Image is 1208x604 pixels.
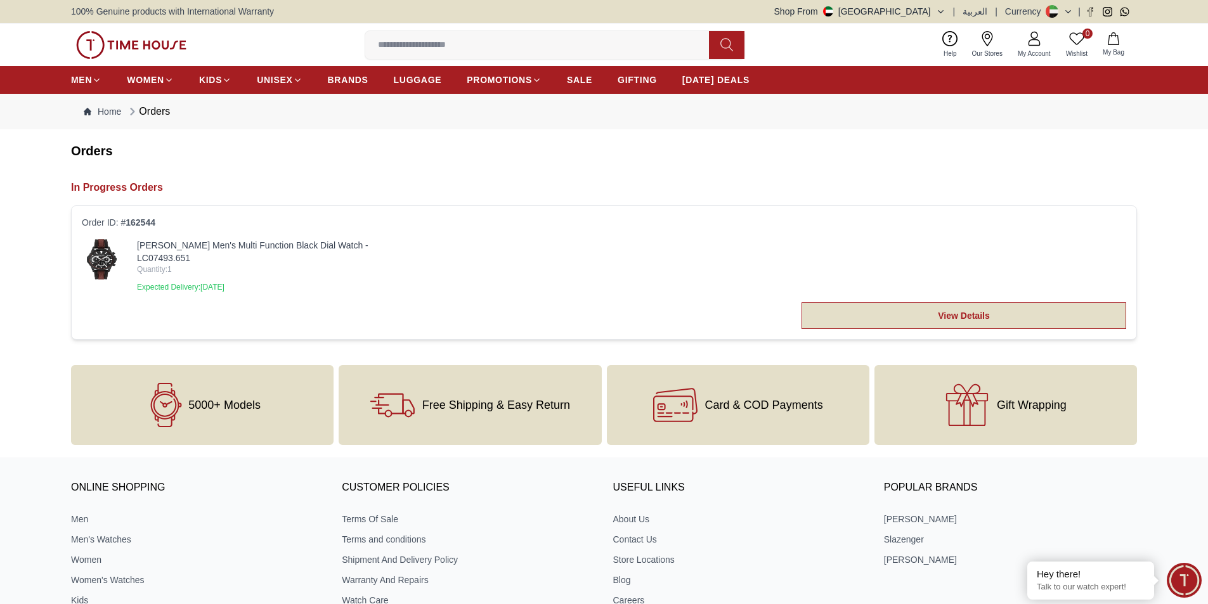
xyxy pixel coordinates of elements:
[802,302,1126,329] a: View Details
[1037,582,1145,593] p: Talk to our watch expert!
[342,513,595,525] a: Terms Of Sale
[71,94,1137,129] nav: Breadcrumb
[1037,568,1145,581] div: Hey there!
[82,216,155,229] span: Order ID: #
[71,513,324,525] a: Men
[884,533,1137,546] a: Slazenger
[126,217,155,228] span: 162544
[127,68,174,91] a: WOMEN
[967,49,1008,58] span: Our Stores
[1167,563,1202,598] div: Chat Widget
[1086,7,1095,16] a: Facebook
[1098,48,1129,57] span: My Bag
[71,74,92,86] span: MEN
[995,5,997,18] span: |
[342,574,595,586] a: Warranty And Repairs
[953,5,956,18] span: |
[613,574,866,586] a: Blog
[1013,49,1056,58] span: My Account
[342,553,595,566] a: Shipment And Delivery Policy
[394,74,442,86] span: LUGGAGE
[618,68,657,91] a: GIFTING
[1058,29,1095,61] a: 0Wishlist
[1005,5,1046,18] div: Currency
[936,29,964,61] a: Help
[84,105,121,118] a: Home
[71,180,1137,195] h2: In Progress Orders
[127,74,164,86] span: WOMEN
[71,142,1137,160] h2: Orders
[82,239,122,280] img: ...
[76,31,186,59] img: ...
[774,5,945,18] button: Shop From[GEOGRAPHIC_DATA]
[328,74,368,86] span: BRANDS
[964,29,1010,61] a: Our Stores
[71,533,324,546] a: Men's Watches
[705,399,823,411] span: Card & COD Payments
[1061,49,1093,58] span: Wishlist
[938,49,962,58] span: Help
[342,533,595,546] a: Terms and conditions
[71,5,274,18] span: 100% Genuine products with International Warranty
[1082,29,1093,39] span: 0
[342,479,595,498] h3: CUSTOMER POLICIES
[1095,30,1132,60] button: My Bag
[422,399,570,411] span: Free Shipping & Easy Return
[682,68,750,91] a: [DATE] DEALS
[137,239,420,264] a: [PERSON_NAME] Men's Multi Function Black Dial Watch - LC07493.651
[884,513,1137,525] a: [PERSON_NAME]
[567,74,592,86] span: SALE
[884,479,1137,498] h3: Popular Brands
[126,104,170,119] div: Orders
[328,68,368,91] a: BRANDS
[613,479,866,498] h3: USEFUL LINKS
[1078,5,1081,18] span: |
[137,264,420,274] span: Quantity: 1
[137,282,420,292] p: Expected Delivery: [DATE]
[199,74,222,86] span: KIDS
[567,68,592,91] a: SALE
[823,6,833,16] img: United Arab Emirates
[71,574,324,586] a: Women's Watches
[71,479,324,498] h3: ONLINE SHOPPING
[257,74,292,86] span: UNISEX
[188,399,261,411] span: 5000+ Models
[1103,7,1112,16] a: Instagram
[682,74,750,86] span: [DATE] DEALS
[613,513,866,525] a: About Us
[613,553,866,566] a: Store Locations
[997,399,1067,411] span: Gift Wrapping
[71,68,101,91] a: MEN
[467,74,532,86] span: PROMOTIONS
[257,68,302,91] a: UNISEX
[199,68,231,91] a: KIDS
[467,68,542,91] a: PROMOTIONS
[1120,7,1129,16] a: Whatsapp
[71,553,324,566] a: Women
[884,553,1137,566] a: [PERSON_NAME]
[963,5,987,18] button: العربية
[613,533,866,546] a: Contact Us
[394,68,442,91] a: LUGGAGE
[618,74,657,86] span: GIFTING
